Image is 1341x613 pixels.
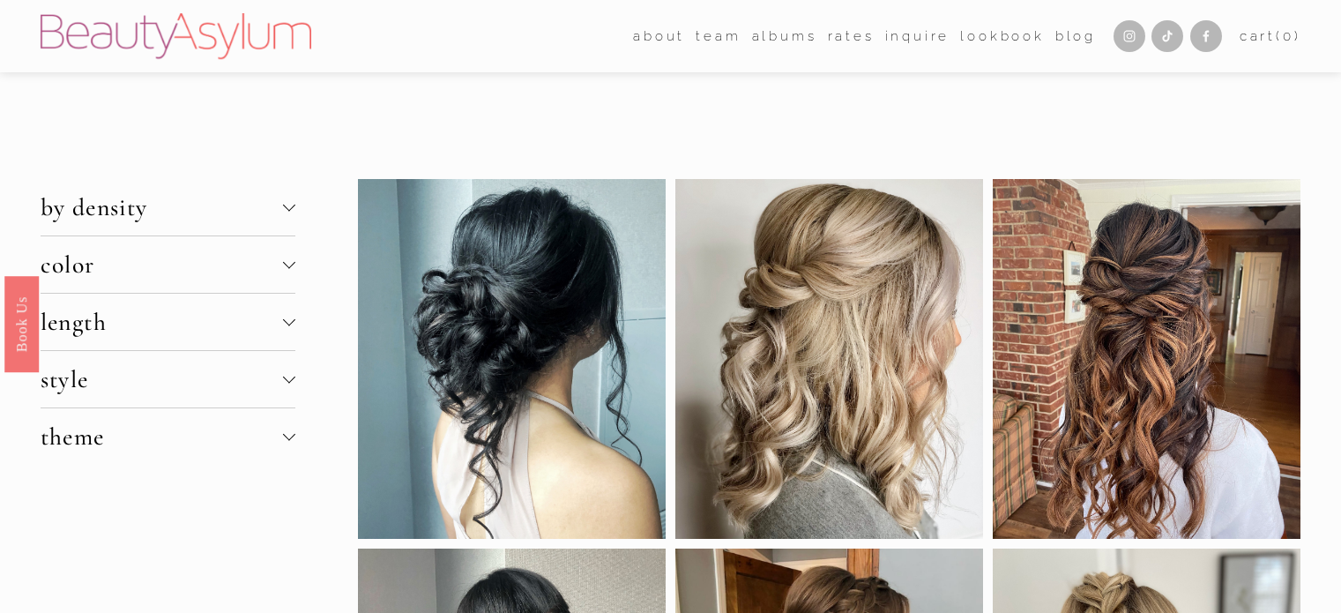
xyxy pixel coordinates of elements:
[41,307,283,337] span: length
[4,275,39,371] a: Book Us
[41,13,311,59] img: Beauty Asylum | Bridal Hair &amp; Makeup Charlotte &amp; Atlanta
[1276,28,1300,44] span: ( )
[41,236,295,293] button: color
[752,23,817,49] a: albums
[41,351,295,407] button: style
[696,23,741,49] a: folder dropdown
[41,422,283,452] span: theme
[696,25,741,49] span: team
[1114,20,1145,52] a: Instagram
[633,25,685,49] span: about
[1055,23,1096,49] a: Blog
[41,179,295,235] button: by density
[633,23,685,49] a: folder dropdown
[885,23,950,49] a: Inquire
[41,192,283,222] span: by density
[1151,20,1183,52] a: TikTok
[41,250,283,280] span: color
[960,23,1044,49] a: Lookbook
[1240,25,1301,49] a: 0 items in cart
[41,294,295,350] button: length
[41,408,295,465] button: theme
[828,23,875,49] a: Rates
[1283,28,1294,44] span: 0
[41,364,283,394] span: style
[1190,20,1222,52] a: Facebook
